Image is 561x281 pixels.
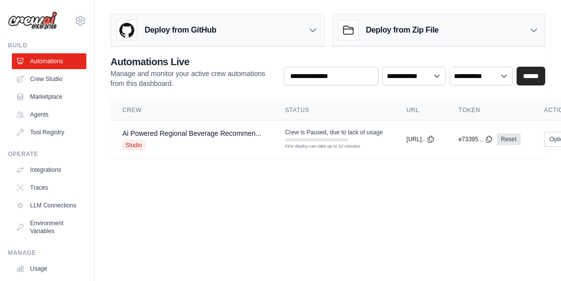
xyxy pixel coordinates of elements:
div: Operate [8,150,86,158]
th: Token [447,100,532,120]
a: Crew Studio [12,71,86,87]
span: Crew is Paused, due to lack of usage [285,128,383,136]
h2: Automations Live [111,55,276,69]
div: First deploy can take up to 10 minutes [285,143,348,150]
a: Traces [12,180,86,196]
a: Reset [497,133,520,145]
button: e73395... [458,135,493,143]
img: GitHub Logo [117,20,137,40]
h3: Deploy from Zip File [366,24,439,36]
a: Agents [12,107,86,122]
div: Build [8,41,86,49]
a: Ai Powered Regional Beverage Recommen... [122,129,262,137]
a: Marketplace [12,89,86,105]
div: Manage [8,249,86,257]
th: Crew [111,100,273,120]
th: URL [395,100,447,120]
a: Usage [12,261,86,277]
th: Status [273,100,395,120]
a: LLM Connections [12,198,86,213]
img: Logo [8,11,57,30]
h3: Deploy from GitHub [145,24,216,36]
a: Integrations [12,162,86,178]
a: Environment Variables [12,215,86,239]
span: Studio [122,140,145,150]
a: Tool Registry [12,124,86,140]
p: Manage and monitor your active crew automations from this dashboard. [111,69,276,88]
a: Automations [12,53,86,69]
